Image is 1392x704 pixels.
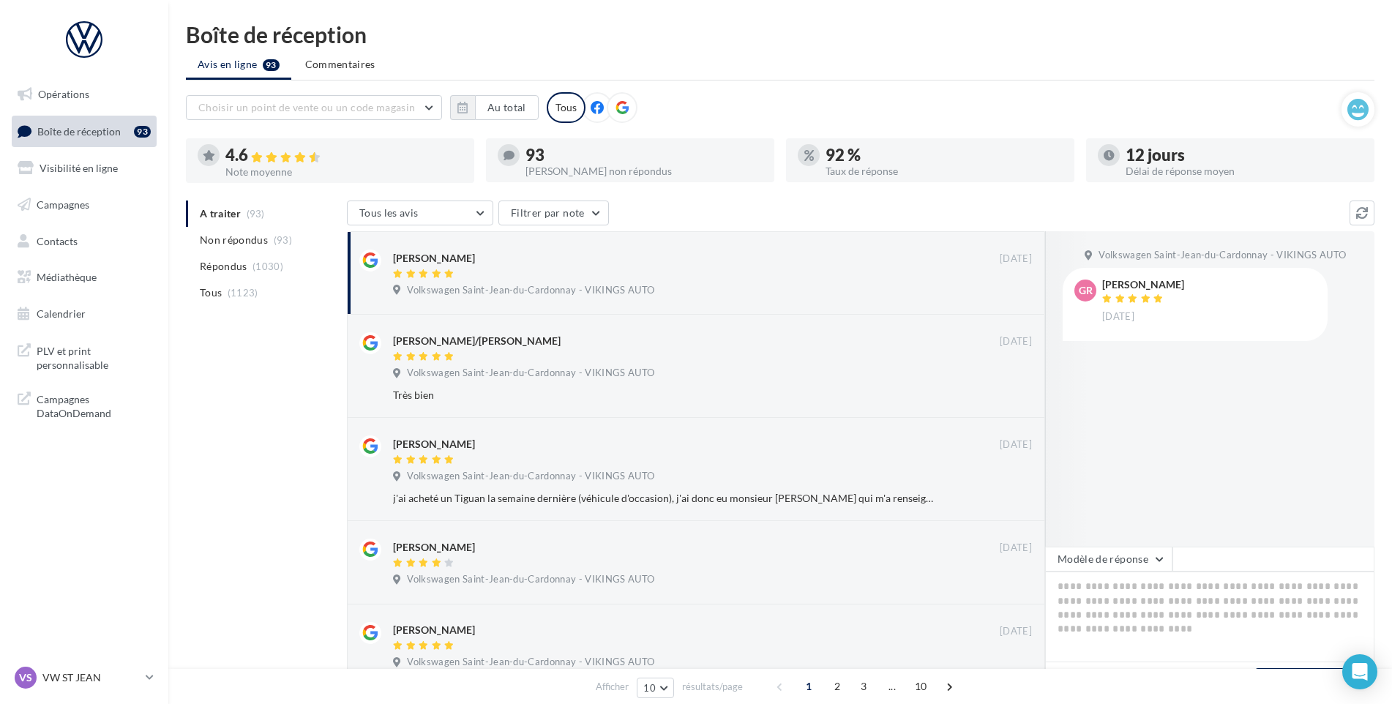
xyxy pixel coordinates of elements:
[359,206,419,219] span: Tous les avis
[797,675,820,698] span: 1
[498,201,609,225] button: Filtrer par note
[200,233,268,247] span: Non répondus
[547,92,585,123] div: Tous
[40,162,118,174] span: Visibilité en ligne
[252,261,283,272] span: (1030)
[225,167,463,177] div: Note moyenne
[1000,335,1032,348] span: [DATE]
[826,147,1063,163] div: 92 %
[186,95,442,120] button: Choisir un point de vente ou un code magasin
[37,307,86,320] span: Calendrier
[393,251,475,266] div: [PERSON_NAME]
[525,166,763,176] div: [PERSON_NAME] non répondus
[225,147,463,164] div: 4.6
[200,259,247,274] span: Répondus
[1126,166,1363,176] div: Délai de réponse moyen
[1099,249,1346,262] span: Volkswagen Saint-Jean-du-Cardonnay - VIKINGS AUTO
[305,57,375,72] span: Commentaires
[198,101,415,113] span: Choisir un point de vente ou un code magasin
[200,285,222,300] span: Tous
[393,388,937,402] div: Très bien
[1000,252,1032,266] span: [DATE]
[407,367,654,380] span: Volkswagen Saint-Jean-du-Cardonnay - VIKINGS AUTO
[1126,147,1363,163] div: 12 jours
[407,573,654,586] span: Volkswagen Saint-Jean-du-Cardonnay - VIKINGS AUTO
[450,95,539,120] button: Au total
[37,341,151,372] span: PLV et print personnalisable
[475,95,539,120] button: Au total
[407,656,654,669] span: Volkswagen Saint-Jean-du-Cardonnay - VIKINGS AUTO
[38,88,89,100] span: Opérations
[228,287,258,299] span: (1123)
[1000,438,1032,452] span: [DATE]
[393,623,475,637] div: [PERSON_NAME]
[37,124,121,137] span: Boîte de réception
[9,153,160,184] a: Visibilité en ligne
[637,678,674,698] button: 10
[37,271,97,283] span: Médiathèque
[37,198,89,211] span: Campagnes
[407,284,654,297] span: Volkswagen Saint-Jean-du-Cardonnay - VIKINGS AUTO
[1000,625,1032,638] span: [DATE]
[347,201,493,225] button: Tous les avis
[393,540,475,555] div: [PERSON_NAME]
[134,126,151,138] div: 93
[9,190,160,220] a: Campagnes
[42,670,140,685] p: VW ST JEAN
[1342,654,1377,689] div: Open Intercom Messenger
[9,299,160,329] a: Calendrier
[1102,310,1134,323] span: [DATE]
[19,670,32,685] span: VS
[596,680,629,694] span: Afficher
[274,234,292,246] span: (93)
[37,234,78,247] span: Contacts
[9,262,160,293] a: Médiathèque
[37,389,151,421] span: Campagnes DataOnDemand
[852,675,875,698] span: 3
[9,116,160,147] a: Boîte de réception93
[186,23,1374,45] div: Boîte de réception
[393,437,475,452] div: [PERSON_NAME]
[1045,547,1172,572] button: Modèle de réponse
[1079,283,1093,298] span: Gr
[407,470,654,483] span: Volkswagen Saint-Jean-du-Cardonnay - VIKINGS AUTO
[9,79,160,110] a: Opérations
[1000,542,1032,555] span: [DATE]
[1102,280,1184,290] div: [PERSON_NAME]
[9,335,160,378] a: PLV et print personnalisable
[826,166,1063,176] div: Taux de réponse
[643,682,656,694] span: 10
[525,147,763,163] div: 93
[393,491,937,506] div: j'ai acheté un Tiguan la semaine dernière (véhicule d'occasion), j'ai donc eu monsieur [PERSON_NA...
[9,383,160,427] a: Campagnes DataOnDemand
[682,680,743,694] span: résultats/page
[826,675,849,698] span: 2
[909,675,933,698] span: 10
[880,675,904,698] span: ...
[12,664,157,692] a: VS VW ST JEAN
[393,334,561,348] div: [PERSON_NAME]/[PERSON_NAME]
[9,226,160,257] a: Contacts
